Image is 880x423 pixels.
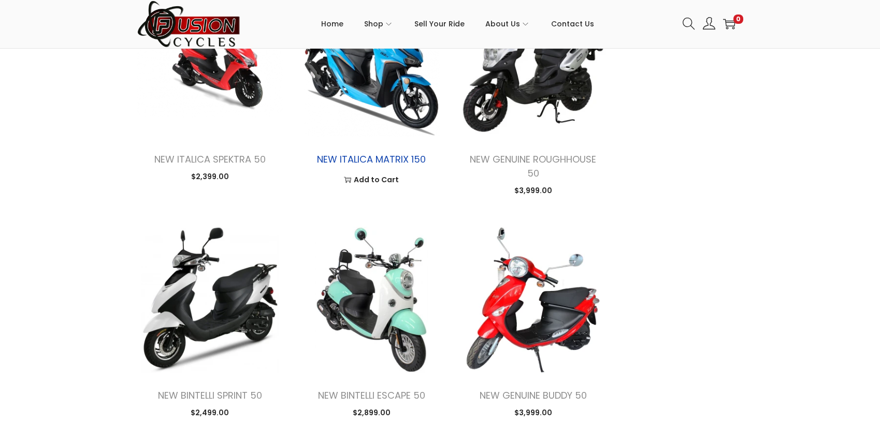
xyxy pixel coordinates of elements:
a: Shop [364,1,394,47]
span: $ [514,407,519,418]
span: $ [353,407,357,418]
span: 2,499.00 [191,407,229,418]
span: Sell Your Ride [414,11,465,37]
a: NEW GENUINE ROUGHHOUSE 50 [470,153,596,180]
span: 2,899.00 [353,407,391,418]
span: $ [191,171,196,182]
span: Contact Us [551,11,594,37]
span: Home [321,11,343,37]
a: Add to Cart [306,172,437,187]
span: About Us [485,11,520,37]
span: 3,999.00 [514,407,552,418]
span: $ [514,185,519,196]
a: Home [321,1,343,47]
span: Shop [364,11,383,37]
a: Contact Us [551,1,594,47]
a: NEW BINTELLI SPRINT 50 [158,389,262,402]
a: 0 [723,18,735,30]
a: NEW ITALICA MATRIX 150 [317,153,426,166]
a: About Us [485,1,530,47]
nav: Primary navigation [241,1,675,47]
a: NEW ITALICA SPEKTRA 50 [154,153,266,166]
a: NEW GENUINE BUDDY 50 [480,389,587,402]
span: 2,399.00 [191,171,229,182]
span: 3,999.00 [514,185,552,196]
a: Sell Your Ride [414,1,465,47]
a: NEW BINTELLI ESCAPE 50 [318,389,425,402]
span: $ [191,407,195,418]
